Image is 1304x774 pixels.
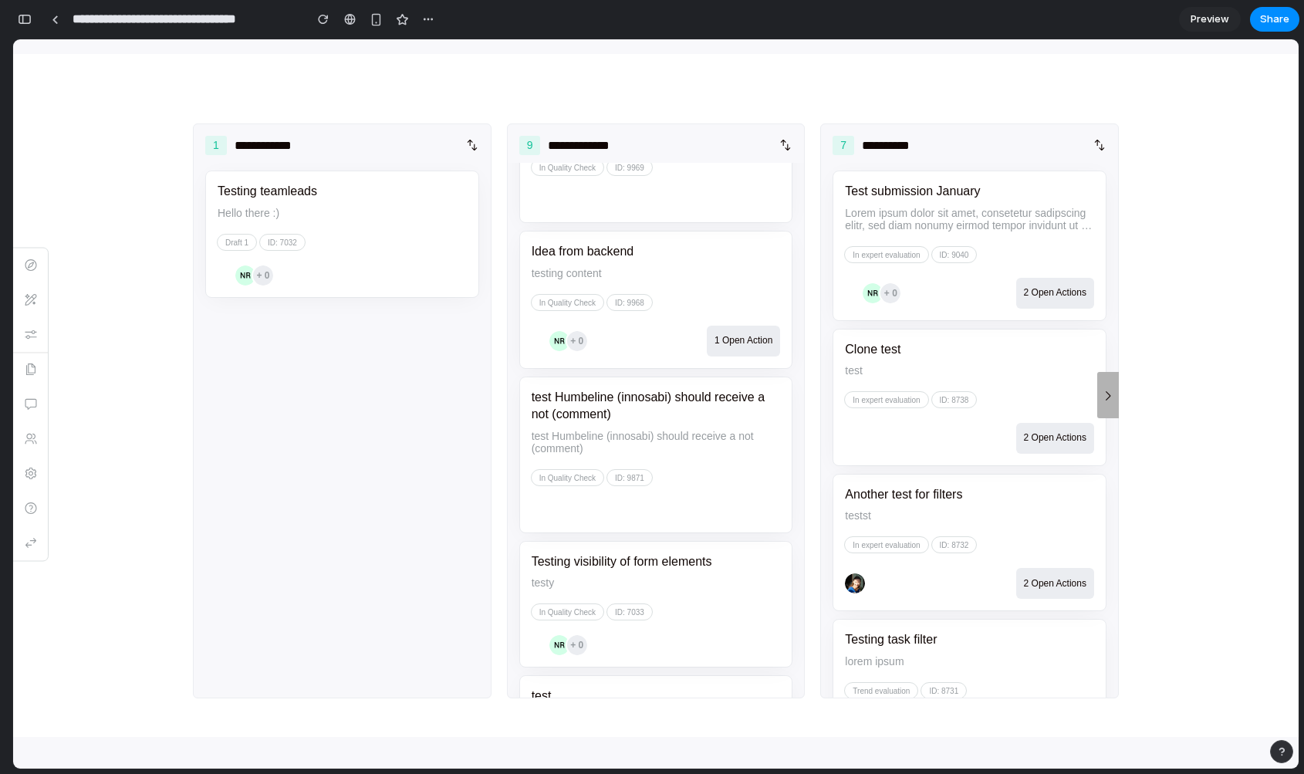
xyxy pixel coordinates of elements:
[1191,12,1229,27] span: Preview
[514,100,520,112] span: 9
[495,636,792,762] suggestion-card: testtestIn Quality CheckID: 7009
[200,100,206,112] span: 1
[495,502,792,628] suggestion-card: Testing visibility of form elementstestyIn Quality CheckID: 7033+ 0
[827,100,833,112] span: 7
[808,289,1105,427] suggestion-card: Clone testtestIn expert evaluationID: 87382 Open Actions
[1250,7,1299,32] button: Share
[1011,393,1073,405] span: 2 Open Actions
[808,131,1105,281] suggestion-card: Test submission JanuaryLorem ipsum dolor sit amet, consetetur sadipscing elitr, sed diam nonumy e...
[1011,248,1073,260] span: 2 Open Actions
[1011,539,1073,551] span: 2 Open Actions
[808,580,1105,717] suggestion-card: Testing task filterlorem ipsumTrend evaluationID: 87311 Open Action
[1179,7,1241,32] a: Preview
[1260,12,1289,27] span: Share
[808,434,1105,572] suggestion-card: Another test for filtersteststIn expert evaluationID: 87322 Open Actions
[495,337,792,494] suggestion-card: test Humbeline (innosabi) should receive a not (comment)test Humbeline (innosabi) should receive ...
[495,191,792,329] suggestion-card: Idea from backendtesting contentIn Quality CheckID: 9968+ 01 Open Action
[181,131,478,258] suggestion-card: Testing teamleadsHello there :)Draft 1ID: 7032+ 0
[701,296,759,308] span: 1 Open Action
